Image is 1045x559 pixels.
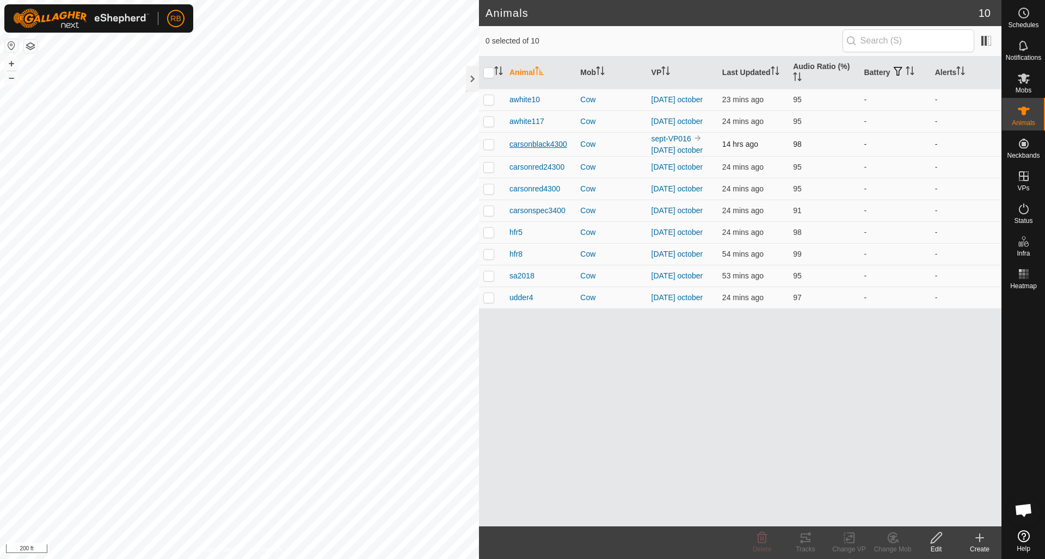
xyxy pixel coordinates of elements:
[5,57,18,70] button: +
[789,57,859,89] th: Audio Ratio (%)
[250,545,282,555] a: Contact Us
[793,293,802,302] span: 97
[956,68,965,77] p-sorticon: Activate to sort
[196,545,237,555] a: Privacy Policy
[693,134,702,142] img: to
[580,162,642,173] div: Cow
[931,110,1001,132] td: -
[651,134,691,143] a: sept-VP016
[1017,185,1029,191] span: VPs
[485,7,979,20] h2: Animals
[509,227,522,238] span: hfr5
[1007,494,1040,526] div: Open chat
[859,287,930,308] td: -
[1016,87,1031,94] span: Mobs
[931,57,1001,89] th: Alerts
[535,68,544,77] p-sorticon: Activate to sort
[931,287,1001,308] td: -
[24,40,37,53] button: Map Layers
[793,184,802,193] span: 95
[793,95,802,104] span: 95
[722,95,764,104] span: 2 Oct 2025, 6:32 am
[170,13,181,24] span: RB
[931,178,1001,200] td: -
[509,116,544,127] span: awhite117
[722,184,764,193] span: 2 Oct 2025, 6:31 am
[1010,283,1037,289] span: Heatmap
[979,5,991,21] span: 10
[843,29,974,52] input: Search (S)
[580,183,642,195] div: Cow
[793,250,802,258] span: 99
[509,249,522,260] span: hfr8
[509,270,534,282] span: sa2018
[651,184,703,193] a: [DATE] october
[931,132,1001,156] td: -
[859,57,930,89] th: Battery
[651,293,703,302] a: [DATE] october
[859,265,930,287] td: -
[5,39,18,52] button: Reset Map
[914,544,958,554] div: Edit
[1017,545,1030,552] span: Help
[13,9,149,28] img: Gallagher Logo
[906,68,914,77] p-sorticon: Activate to sort
[580,292,642,303] div: Cow
[5,71,18,84] button: –
[509,139,567,150] span: carsonblack4300
[505,57,576,89] th: Animal
[722,293,764,302] span: 2 Oct 2025, 6:32 am
[1008,22,1038,28] span: Schedules
[485,35,843,47] span: 0 selected of 10
[651,146,703,154] a: [DATE] october
[580,249,642,260] div: Cow
[722,228,764,237] span: 2 Oct 2025, 6:32 am
[793,117,802,126] span: 95
[859,110,930,132] td: -
[931,243,1001,265] td: -
[580,116,642,127] div: Cow
[722,117,764,126] span: 2 Oct 2025, 6:32 am
[1006,54,1041,61] span: Notifications
[722,271,764,280] span: 2 Oct 2025, 6:02 am
[793,228,802,237] span: 98
[931,200,1001,221] td: -
[651,117,703,126] a: [DATE] october
[509,183,560,195] span: carsonred4300
[1014,218,1032,224] span: Status
[793,206,802,215] span: 91
[651,95,703,104] a: [DATE] october
[661,68,670,77] p-sorticon: Activate to sort
[871,544,914,554] div: Change Mob
[494,68,503,77] p-sorticon: Activate to sort
[1007,152,1040,159] span: Neckbands
[931,221,1001,243] td: -
[859,156,930,178] td: -
[596,68,605,77] p-sorticon: Activate to sort
[580,227,642,238] div: Cow
[722,163,764,171] span: 2 Oct 2025, 6:31 am
[509,205,565,216] span: carsonspec3400
[580,94,642,105] div: Cow
[509,292,533,303] span: udder4
[793,140,802,148] span: 98
[647,57,718,89] th: VP
[784,544,827,554] div: Tracks
[827,544,871,554] div: Change VP
[1017,250,1030,257] span: Infra
[722,206,764,215] span: 2 Oct 2025, 6:31 am
[859,178,930,200] td: -
[793,271,802,280] span: 95
[859,221,930,243] td: -
[651,163,703,171] a: [DATE] october
[931,265,1001,287] td: -
[651,228,703,237] a: [DATE] october
[753,545,772,553] span: Delete
[1012,120,1035,126] span: Animals
[651,271,703,280] a: [DATE] october
[651,206,703,215] a: [DATE] october
[958,544,1001,554] div: Create
[793,74,802,83] p-sorticon: Activate to sort
[859,132,930,156] td: -
[509,162,564,173] span: carsonred24300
